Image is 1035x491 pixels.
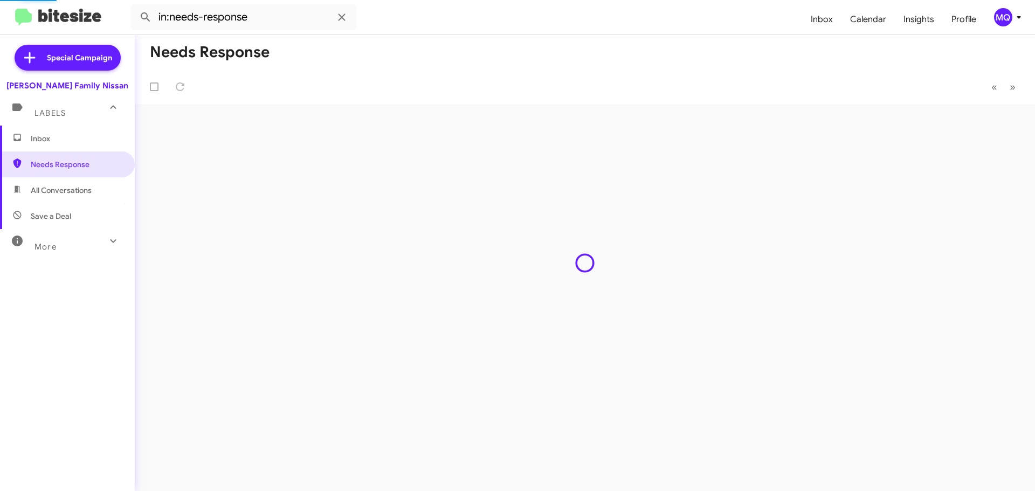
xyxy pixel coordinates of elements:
span: Inbox [31,133,122,144]
nav: Page navigation example [985,76,1022,98]
h1: Needs Response [150,44,270,61]
span: Special Campaign [47,52,112,63]
button: MQ [985,8,1023,26]
span: Labels [34,108,66,118]
span: » [1010,80,1016,94]
span: « [991,80,997,94]
div: MQ [994,8,1012,26]
button: Next [1003,76,1022,98]
input: Search [130,4,357,30]
a: Inbox [802,4,841,35]
span: Save a Deal [31,211,71,222]
a: Calendar [841,4,895,35]
button: Previous [985,76,1004,98]
div: [PERSON_NAME] Family Nissan [6,80,128,91]
span: All Conversations [31,185,92,196]
a: Insights [895,4,943,35]
span: Needs Response [31,159,122,170]
a: Profile [943,4,985,35]
a: Special Campaign [15,45,121,71]
span: More [34,242,57,252]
